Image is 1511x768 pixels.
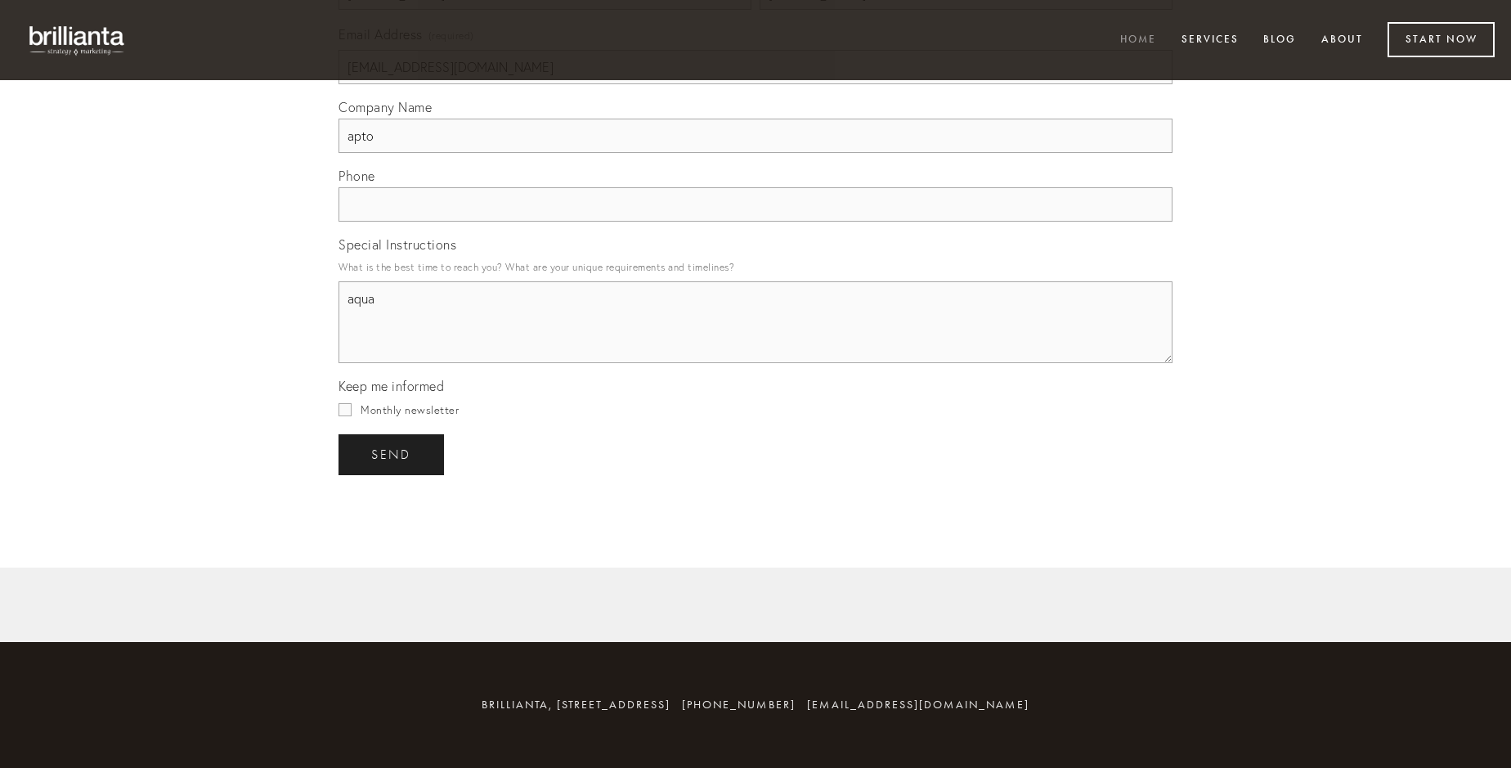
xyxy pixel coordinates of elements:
span: Keep me informed [339,378,444,394]
a: [EMAIL_ADDRESS][DOMAIN_NAME] [807,698,1029,712]
span: Monthly newsletter [361,403,459,416]
span: Company Name [339,99,432,115]
img: brillianta - research, strategy, marketing [16,16,139,64]
a: Start Now [1388,22,1495,57]
span: [PHONE_NUMBER] [682,698,796,712]
span: send [371,447,411,462]
a: Blog [1253,27,1307,54]
span: brillianta, [STREET_ADDRESS] [482,698,670,712]
span: Phone [339,168,375,184]
a: About [1311,27,1374,54]
span: Special Instructions [339,236,456,253]
button: sendsend [339,434,444,475]
a: Services [1171,27,1249,54]
p: What is the best time to reach you? What are your unique requirements and timelines? [339,256,1172,278]
input: Monthly newsletter [339,403,352,416]
textarea: aqua [339,281,1172,363]
a: Home [1110,27,1167,54]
